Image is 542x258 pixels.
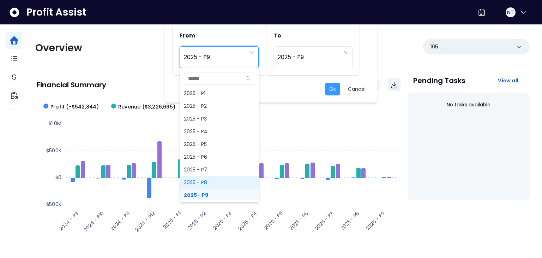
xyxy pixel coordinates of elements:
[180,112,259,125] span: 2025 - P3
[180,151,259,163] span: 2025 - P6
[344,51,348,55] svg: close
[344,49,348,56] button: Clear
[184,49,247,65] span: 2025 - P9
[180,87,259,100] span: 2025 - P1
[246,76,251,81] svg: search
[325,83,340,95] button: Ok
[180,189,259,201] span: 2025 - P9
[507,9,514,16] span: NT
[26,6,86,19] span: Profit Assist
[180,100,259,112] span: 2025 - P2
[180,163,259,176] span: 2025 - P7
[250,49,254,56] button: Clear
[278,49,341,65] span: 2025 - P9
[180,138,259,151] span: 2025 - P5
[180,176,259,189] span: 2025 - P8
[250,51,254,55] svg: close
[180,31,195,40] span: From
[344,83,370,95] button: Cancel
[273,31,281,40] span: To
[180,125,259,138] span: 2025 - P4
